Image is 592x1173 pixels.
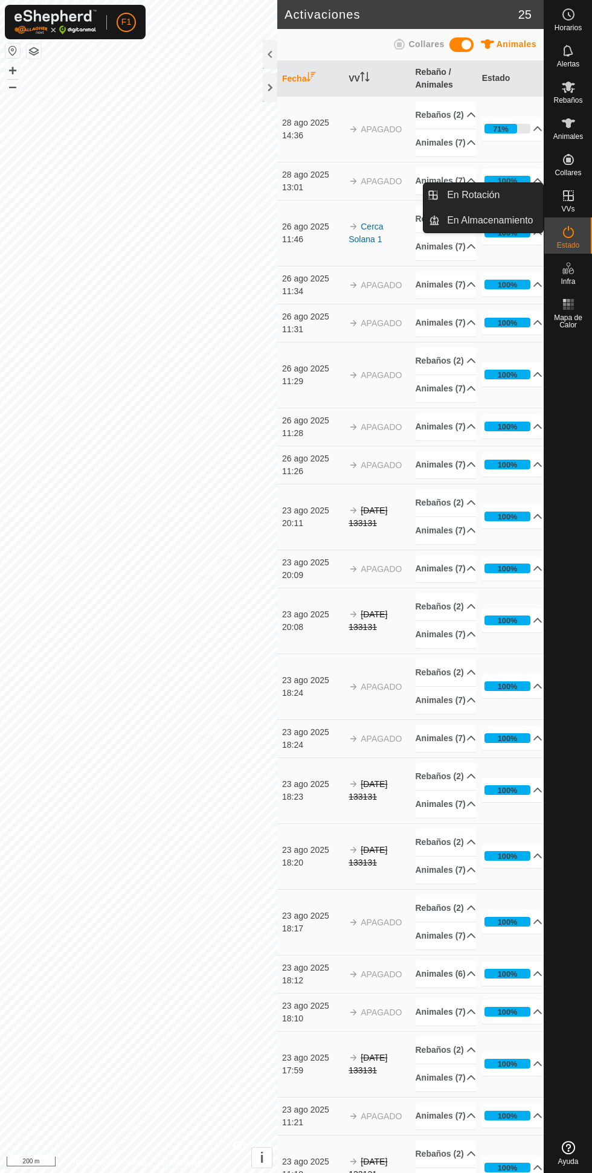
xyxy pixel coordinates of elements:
[498,968,518,980] div: 100%
[282,181,343,194] div: 13:01
[282,608,343,621] div: 23 ago 2025
[282,220,343,233] div: 26 ago 2025
[282,621,343,634] div: 20:08
[416,205,477,233] p-accordion-header: Rebaños (2)
[411,61,477,97] th: Rebaño / Animales
[282,910,343,922] div: 23 ago 2025
[416,960,477,988] p-accordion-header: Animales (6)
[416,1140,477,1168] p-accordion-header: Rebaños (2)
[416,856,477,884] p-accordion-header: Animales (7)
[361,318,402,328] span: APAGADO
[423,208,543,233] li: En Almacenamiento
[349,845,358,855] img: arrow
[482,1104,543,1128] p-accordion-header: 100%
[282,375,343,388] div: 11:29
[14,10,97,34] img: Logo Gallagher
[282,169,343,181] div: 28 ago 2025
[557,60,579,68] span: Alertas
[484,785,531,795] div: 100%
[416,1036,477,1064] p-accordion-header: Rebaños (2)
[344,61,410,97] th: VV
[361,682,402,692] span: APAGADO
[477,61,544,97] th: Estado
[349,845,387,867] s: [DATE] 133131
[416,725,477,752] p-accordion-header: Animales (7)
[482,310,543,335] p-accordion-header: 100%
[349,609,358,619] img: arrow
[416,413,477,440] p-accordion-header: Animales (7)
[285,7,518,22] h2: Activaciones
[349,682,358,692] img: arrow
[282,1052,343,1064] div: 23 ago 2025
[282,726,343,739] div: 23 ago 2025
[484,370,531,379] div: 100%
[555,169,581,176] span: Collares
[361,918,402,927] span: APAGADO
[361,124,402,134] span: APAGADO
[498,1006,518,1018] div: 100%
[498,733,518,744] div: 100%
[282,962,343,974] div: 23 ago 2025
[282,465,343,478] div: 11:26
[558,1158,579,1165] span: Ayuda
[282,856,343,869] div: 18:20
[544,1136,592,1170] a: Ayuda
[349,1053,358,1062] img: arrow
[484,318,531,327] div: 100%
[498,317,518,329] div: 100%
[361,460,402,470] span: APAGADO
[416,271,477,298] p-accordion-header: Animales (7)
[416,922,477,950] p-accordion-header: Animales (7)
[5,79,20,94] button: –
[5,43,20,58] button: Restablecer Mapa
[282,569,343,582] div: 20:09
[416,555,477,582] p-accordion-header: Animales (7)
[484,681,531,691] div: 100%
[497,39,536,49] span: Animales
[416,129,477,156] p-accordion-header: Animales (7)
[282,1012,343,1025] div: 18:10
[484,280,531,289] div: 100%
[361,176,402,186] span: APAGADO
[361,1111,402,1121] span: APAGADO
[484,1111,531,1120] div: 100%
[361,734,402,744] span: APAGADO
[482,362,543,387] p-accordion-header: 100%
[484,615,531,625] div: 100%
[252,1148,272,1168] button: i
[484,851,531,861] div: 100%
[416,1102,477,1130] p-accordion-header: Animales (7)
[416,451,477,478] p-accordion-header: Animales (7)
[416,1064,477,1091] p-accordion-header: Animales (7)
[349,564,358,574] img: arrow
[416,621,477,648] p-accordion-header: Animales (7)
[349,506,387,528] s: [DATE] 133131
[482,778,543,802] p-accordion-header: 100%
[349,124,358,134] img: arrow
[416,101,477,129] p-accordion-header: Rebaños (2)
[482,844,543,868] p-accordion-header: 100%
[161,1157,201,1168] a: Contáctenos
[282,674,343,687] div: 23 ago 2025
[482,272,543,297] p-accordion-header: 100%
[484,124,531,133] div: 71%
[282,1000,343,1012] div: 23 ago 2025
[349,918,358,927] img: arrow
[498,681,518,692] div: 100%
[416,309,477,336] p-accordion-header: Animales (7)
[416,593,477,620] p-accordion-header: Rebaños (2)
[282,452,343,465] div: 26 ago 2025
[482,452,543,477] p-accordion-header: 100%
[416,829,477,856] p-accordion-header: Rebaños (2)
[349,779,387,802] s: [DATE] 133131
[349,1053,387,1075] s: [DATE] 133131
[306,74,316,83] p-sorticon: Activar para ordenar
[484,422,531,431] div: 100%
[498,369,518,381] div: 100%
[349,969,358,979] img: arrow
[484,733,531,743] div: 100%
[484,512,531,521] div: 100%
[282,272,343,285] div: 26 ago 2025
[349,1007,358,1017] img: arrow
[561,278,575,285] span: Infra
